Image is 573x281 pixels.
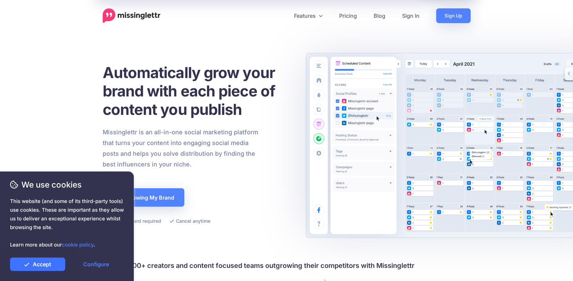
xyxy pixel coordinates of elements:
[170,217,210,225] li: Cancel anytime
[436,8,471,23] a: Sign Up
[10,197,124,249] span: This website (and some of its third-party tools) use cookies. These are important as they allow u...
[10,258,65,271] a: Accept
[69,258,124,271] a: Configure
[103,8,161,23] a: Home
[365,8,394,23] a: Blog
[103,188,184,207] a: Start Growing My Brand
[103,260,471,271] h4: Join 30,000+ creators and content focused teams outgrowing their competitors with Missinglettr
[286,8,331,23] a: Features
[103,63,292,119] h1: Automatically grow your brand with each piece of content you publish
[103,127,259,170] p: Missinglettr is an all-in-one social marketing platform that turns your content into engaging soc...
[394,8,428,23] a: Sign In
[62,241,94,248] a: cookie policy
[331,8,365,23] a: Pricing
[10,179,124,191] span: We use cookies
